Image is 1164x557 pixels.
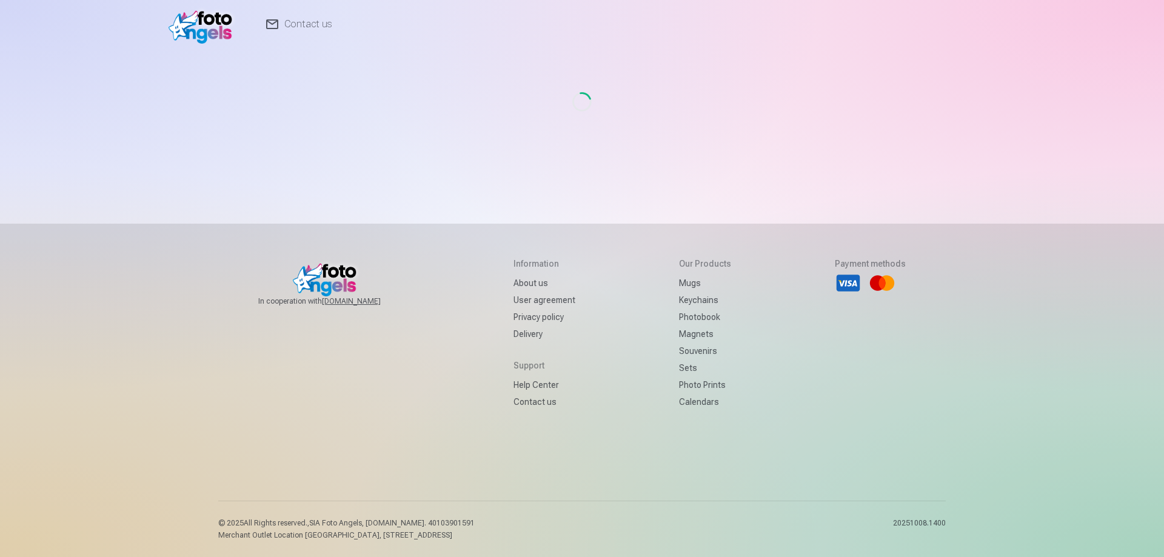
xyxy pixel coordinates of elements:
[679,275,731,292] a: Mugs
[169,5,238,44] img: /fa1
[513,359,575,372] h5: Support
[218,530,475,540] p: Merchant Outlet Location [GEOGRAPHIC_DATA], [STREET_ADDRESS]
[835,258,906,270] h5: Payment methods
[513,275,575,292] a: About us
[679,342,731,359] a: Souvenirs
[679,258,731,270] h5: Our products
[258,296,410,306] span: In cooperation with
[679,325,731,342] a: Magnets
[513,393,575,410] a: Contact us
[513,258,575,270] h5: Information
[679,292,731,309] a: Keychains
[322,296,410,306] a: [DOMAIN_NAME]
[513,309,575,325] a: Privacy policy
[513,325,575,342] a: Delivery
[679,376,731,393] a: Photo prints
[218,518,475,528] p: © 2025 All Rights reserved. ,
[835,270,861,296] li: Visa
[679,359,731,376] a: Sets
[893,518,946,540] p: 20251008.1400
[869,270,895,296] li: Mastercard
[679,309,731,325] a: Photobook
[679,393,731,410] a: Calendars
[513,292,575,309] a: User agreement
[309,519,475,527] span: SIA Foto Angels, [DOMAIN_NAME]. 40103901591
[513,376,575,393] a: Help Center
